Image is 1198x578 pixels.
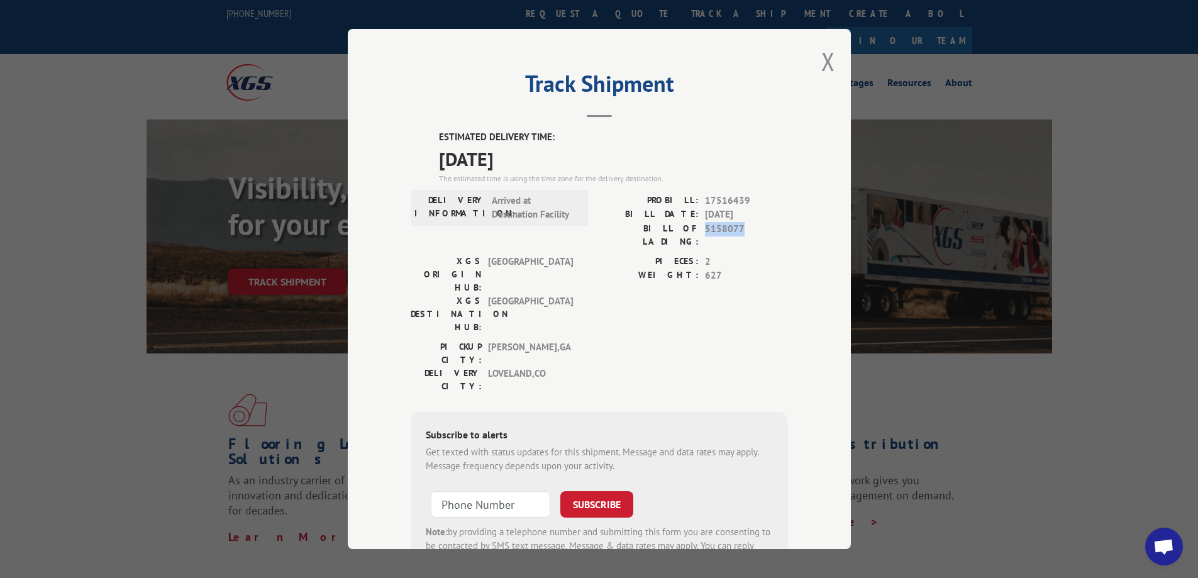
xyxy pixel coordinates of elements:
span: [PERSON_NAME] , GA [488,340,573,367]
button: Close modal [821,45,835,78]
div: The estimated time is using the time zone for the delivery destination. [439,173,788,184]
span: 2 [705,255,788,269]
div: Get texted with status updates for this shipment. Message and data rates may apply. Message frequ... [426,445,773,474]
h2: Track Shipment [411,75,788,99]
span: [GEOGRAPHIC_DATA] [488,294,573,334]
span: LOVELAND , CO [488,367,573,393]
span: [DATE] [439,145,788,173]
span: Arrived at Destination Facility [492,194,577,222]
button: SUBSCRIBE [560,491,633,518]
label: WEIGHT: [599,269,699,283]
label: BILL DATE: [599,208,699,222]
label: DELIVERY CITY: [411,367,482,393]
strong: Note: [426,526,448,538]
label: PICKUP CITY: [411,340,482,367]
label: BILL OF LADING: [599,222,699,248]
label: XGS ORIGIN HUB: [411,255,482,294]
label: ESTIMATED DELIVERY TIME: [439,130,788,145]
div: by providing a telephone number and submitting this form you are consenting to be contacted by SM... [426,525,773,568]
span: 5158077 [705,222,788,248]
span: 17516439 [705,194,788,208]
span: [DATE] [705,208,788,222]
a: Open chat [1145,528,1183,565]
label: DELIVERY INFORMATION: [414,194,485,222]
label: PROBILL: [599,194,699,208]
label: PIECES: [599,255,699,269]
span: 627 [705,269,788,283]
label: XGS DESTINATION HUB: [411,294,482,334]
span: [GEOGRAPHIC_DATA] [488,255,573,294]
div: Subscribe to alerts [426,427,773,445]
input: Phone Number [431,491,550,518]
